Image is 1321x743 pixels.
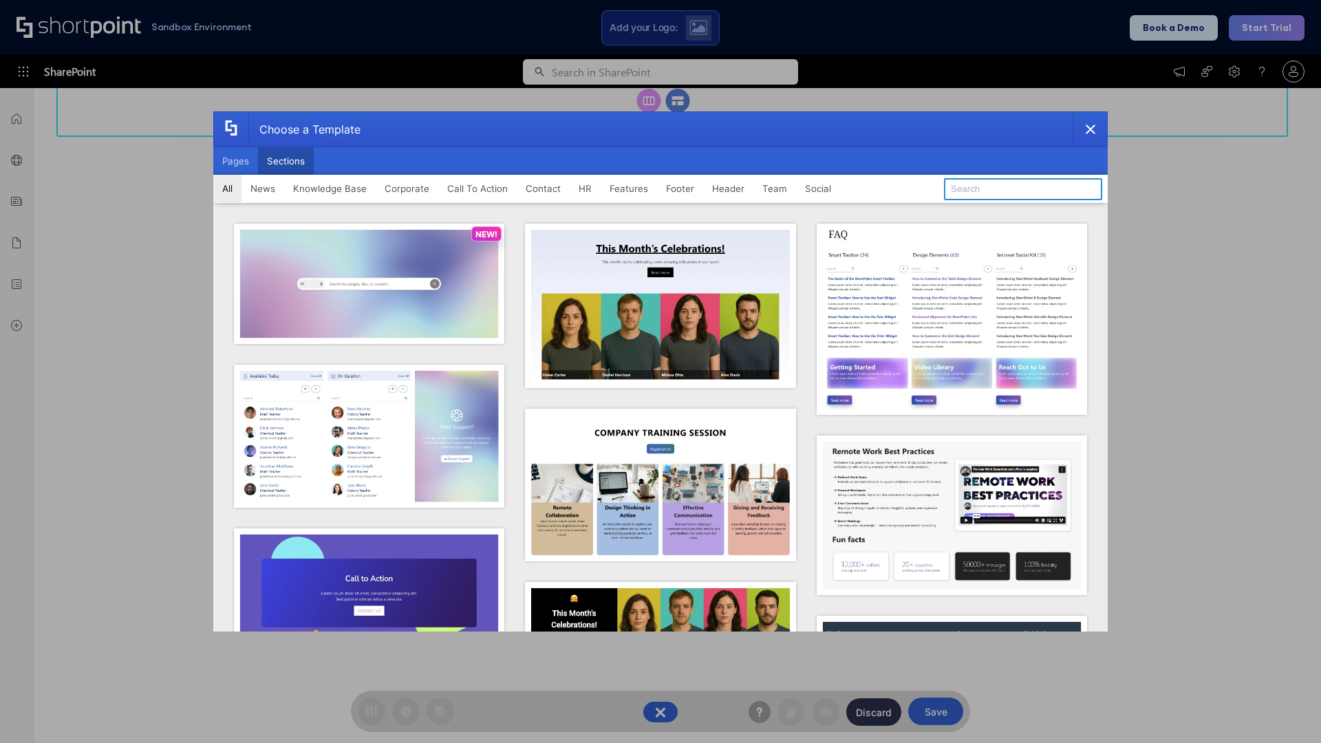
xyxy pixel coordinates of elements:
[284,175,376,202] button: Knowledge Base
[213,111,1108,632] div: template selector
[944,178,1102,200] input: Search
[438,175,517,202] button: Call To Action
[241,175,284,202] button: News
[601,175,657,202] button: Features
[517,175,570,202] button: Contact
[248,112,361,147] div: Choose a Template
[258,147,314,175] button: Sections
[796,175,840,202] button: Social
[753,175,796,202] button: Team
[570,175,601,202] button: HR
[376,175,438,202] button: Corporate
[703,175,753,202] button: Header
[657,175,703,202] button: Footer
[213,147,258,175] button: Pages
[475,229,497,239] p: NEW!
[1252,677,1321,743] iframe: Chat Widget
[213,175,241,202] button: All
